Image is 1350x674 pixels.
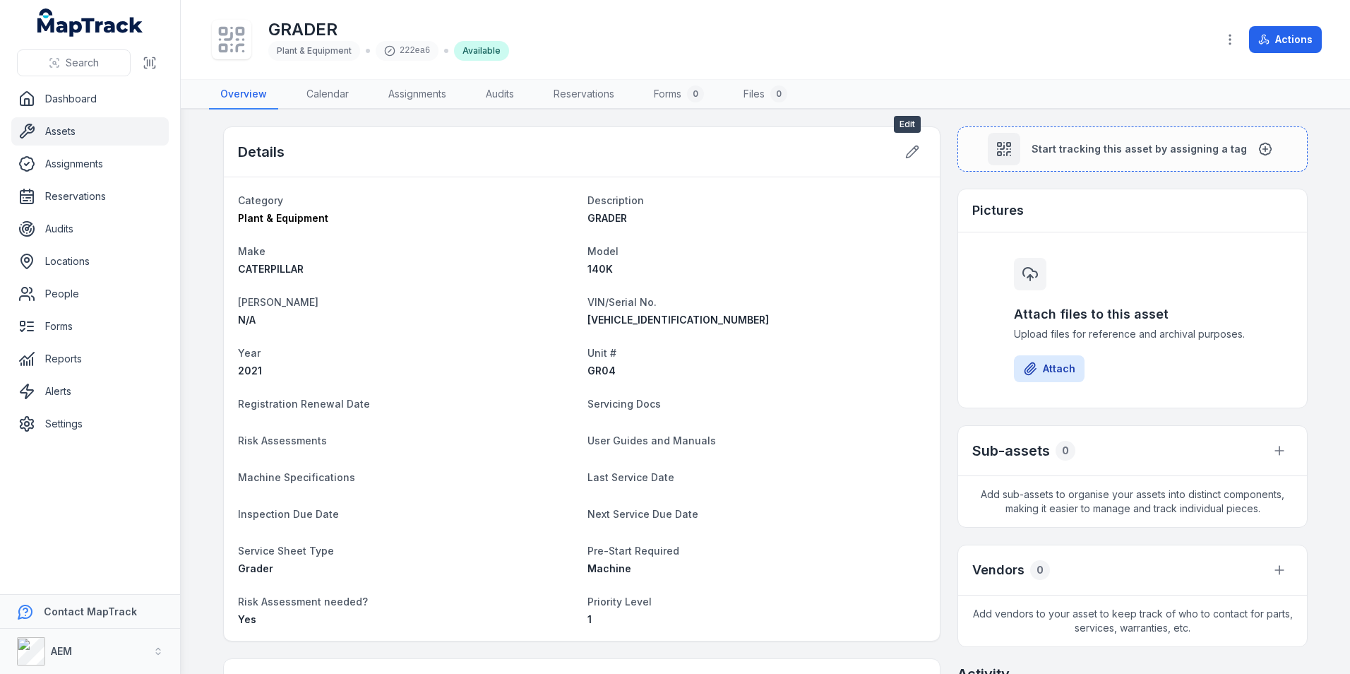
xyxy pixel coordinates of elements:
[238,296,318,308] span: [PERSON_NAME]
[238,596,368,608] span: Risk Assessment needed?
[238,365,262,377] span: 2021
[1014,355,1085,382] button: Attach
[1056,441,1075,461] div: 0
[238,245,265,257] span: Make
[377,80,458,110] a: Assignments
[474,80,525,110] a: Audits
[587,562,631,574] span: Machine
[37,8,143,37] a: MapTrack
[958,596,1307,646] span: Add vendors to your asset to keep track of who to contact for parts, services, warranties, etc.
[11,247,169,276] a: Locations
[1014,305,1251,324] h3: Attach files to this asset
[958,476,1307,527] span: Add sub-assets to organise your assets into distinct components, making it easier to manage and t...
[11,312,169,341] a: Forms
[957,126,1308,172] button: Start tracking this asset by assigning a tag
[11,280,169,308] a: People
[11,150,169,178] a: Assignments
[894,116,921,133] span: Edit
[770,85,787,102] div: 0
[238,212,328,224] span: Plant & Equipment
[238,142,285,162] h2: Details
[238,263,304,275] span: CATERPILLAR
[238,508,339,520] span: Inspection Due Date
[238,434,327,447] span: Risk Assessments
[587,596,652,608] span: Priority Level
[687,85,704,102] div: 0
[587,212,627,224] span: GRADER
[11,345,169,373] a: Reports
[587,314,769,326] span: [VEHICLE_IDENTIFICATION_NUMBER]
[587,194,644,206] span: Description
[1032,142,1247,156] span: Start tracking this asset by assigning a tag
[643,80,715,110] a: Forms0
[587,347,616,359] span: Unit #
[542,80,626,110] a: Reservations
[17,49,131,76] button: Search
[238,471,355,483] span: Machine Specifications
[268,18,509,41] h1: GRADER
[972,201,1024,220] h3: Pictures
[1249,26,1322,53] button: Actions
[277,45,352,56] span: Plant & Equipment
[66,56,99,70] span: Search
[238,347,261,359] span: Year
[238,314,256,326] span: N/A
[238,398,370,410] span: Registration Renewal Date
[587,545,679,557] span: Pre-Start Required
[295,80,360,110] a: Calendar
[454,41,509,61] div: Available
[587,508,698,520] span: Next Service Due Date
[1030,560,1050,580] div: 0
[11,85,169,113] a: Dashboard
[587,263,613,275] span: 140K
[209,80,278,110] a: Overview
[44,605,137,617] strong: Contact MapTrack
[376,41,438,61] div: 222ea6
[732,80,799,110] a: Files0
[238,562,273,574] span: Grader
[1014,327,1251,341] span: Upload files for reference and archival purposes.
[587,245,619,257] span: Model
[11,117,169,146] a: Assets
[587,365,616,377] span: GR04
[972,441,1050,461] h2: Sub-assets
[972,560,1025,580] h3: Vendors
[238,545,334,557] span: Service Sheet Type
[51,645,72,657] strong: AEM
[11,215,169,243] a: Audits
[11,182,169,211] a: Reservations
[587,471,674,483] span: Last Service Date
[587,398,661,410] span: Servicing Docs
[11,377,169,406] a: Alerts
[238,194,283,206] span: Category
[11,410,169,438] a: Settings
[587,434,716,447] span: User Guides and Manuals
[587,613,592,625] span: 1
[587,296,657,308] span: VIN/Serial No.
[238,613,256,625] span: Yes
